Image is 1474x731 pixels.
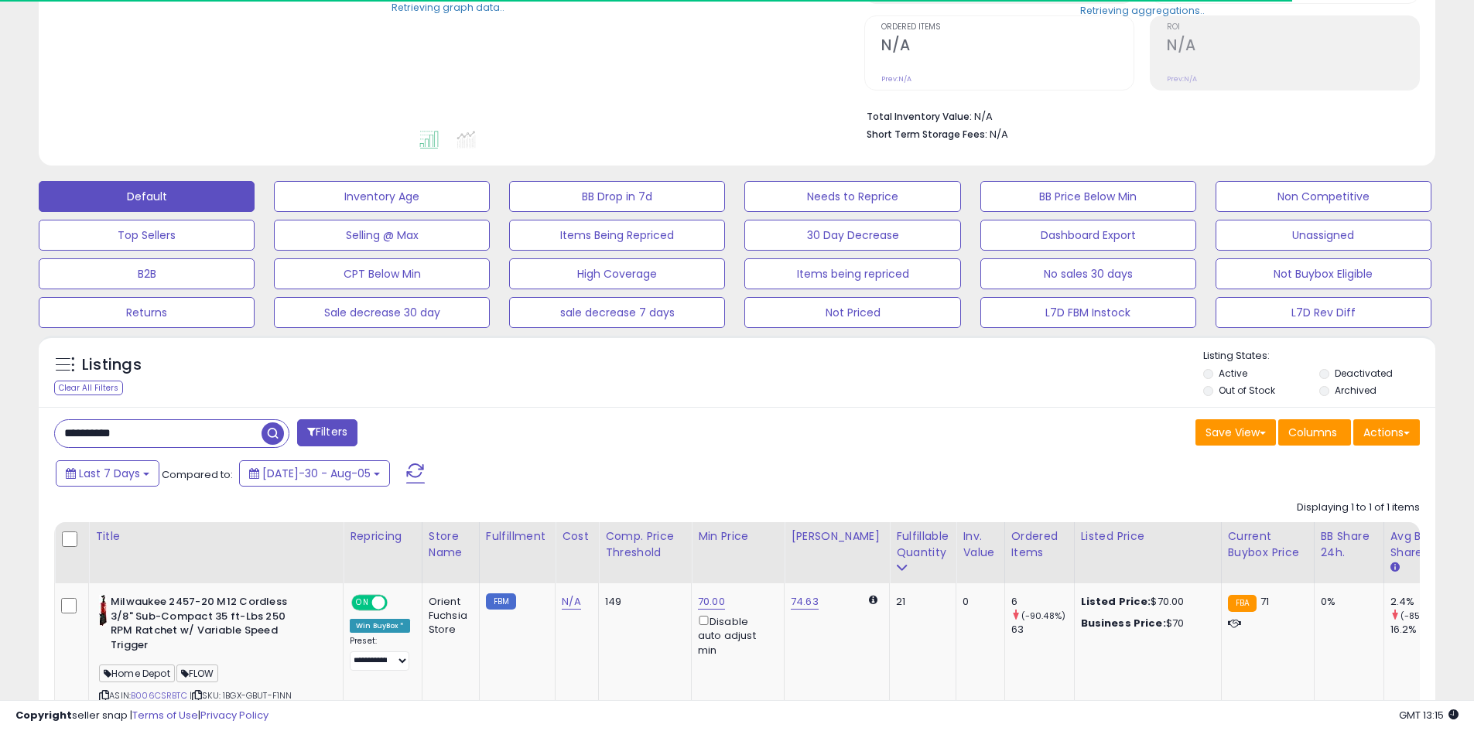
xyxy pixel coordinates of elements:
h5: Listings [82,354,142,376]
a: Terms of Use [132,708,198,722]
div: Current Buybox Price [1228,528,1308,561]
button: Non Competitive [1216,181,1431,212]
div: 6 [1011,595,1074,609]
button: Dashboard Export [980,220,1196,251]
label: Archived [1335,384,1377,397]
span: 71 [1260,594,1269,609]
button: Last 7 Days [56,460,159,487]
div: Fulfillment [486,528,549,545]
button: High Coverage [509,258,725,289]
button: Columns [1278,419,1351,446]
label: Out of Stock [1219,384,1275,397]
strong: Copyright [15,708,72,722]
p: Listing States: [1203,349,1435,364]
div: Store Name [429,528,473,561]
a: N/A [562,594,580,610]
span: 2025-08-13 13:15 GMT [1399,708,1459,722]
span: OFF [385,596,410,610]
div: Disable auto adjust min [698,613,772,658]
span: Columns [1288,425,1337,440]
img: 31vTin+YK+L._SL40_.jpg [99,595,107,626]
div: 0% [1321,595,1372,609]
div: Comp. Price Threshold [605,528,685,561]
span: | SKU: 1BGX-GBUT-F1NN [190,689,292,702]
div: seller snap | | [15,709,268,723]
small: FBA [1228,595,1257,612]
div: Avg BB Share [1390,528,1447,561]
div: $70.00 [1081,595,1209,609]
div: Ordered Items [1011,528,1068,561]
small: Avg BB Share. [1390,561,1400,575]
button: Default [39,181,255,212]
div: Preset: [350,636,410,671]
span: Last 7 Days [79,466,140,481]
a: 74.63 [791,594,819,610]
div: Fulfillable Quantity [896,528,949,561]
div: Clear All Filters [54,381,123,395]
button: Not Priced [744,297,960,328]
button: Returns [39,297,255,328]
button: No sales 30 days [980,258,1196,289]
div: 2.4% [1390,595,1453,609]
div: Title [95,528,337,545]
span: Compared to: [162,467,233,482]
div: $70 [1081,617,1209,630]
small: (-85.19%) [1400,610,1442,622]
div: Retrieving aggregations.. [1080,3,1205,17]
div: Min Price [698,528,778,545]
span: Home Depot [99,664,175,682]
button: Filters [297,419,357,446]
div: Listed Price [1081,528,1215,545]
button: Items being repriced [744,258,960,289]
button: Sale decrease 30 day [274,297,490,328]
label: Active [1219,367,1247,380]
button: sale decrease 7 days [509,297,725,328]
button: Top Sellers [39,220,255,251]
button: Save View [1195,419,1276,446]
div: Repricing [350,528,416,545]
label: Deactivated [1335,367,1393,380]
button: Not Buybox Eligible [1216,258,1431,289]
div: 16.2% [1390,623,1453,637]
button: BB Drop in 7d [509,181,725,212]
a: Privacy Policy [200,708,268,722]
b: Listed Price: [1081,594,1151,609]
div: ASIN: [99,595,331,720]
small: FBM [486,593,516,610]
button: Needs to Reprice [744,181,960,212]
span: [DATE]-30 - Aug-05 [262,466,371,481]
button: [DATE]-30 - Aug-05 [239,460,390,487]
div: BB Share 24h. [1321,528,1377,561]
button: L7D FBM Instock [980,297,1196,328]
div: [PERSON_NAME] [791,528,883,545]
button: BB Price Below Min [980,181,1196,212]
button: L7D Rev Diff [1216,297,1431,328]
div: Inv. value [963,528,997,561]
div: 149 [605,595,679,609]
div: 0 [963,595,992,609]
div: Win BuyBox * [350,619,410,633]
small: (-90.48%) [1021,610,1065,622]
div: Displaying 1 to 1 of 1 items [1297,500,1420,515]
span: ON [353,596,372,610]
div: Orient Fuchsia Store [429,595,467,637]
div: Cost [562,528,592,545]
button: Inventory Age [274,181,490,212]
div: 63 [1011,623,1074,637]
button: B2B [39,258,255,289]
a: 70.00 [698,594,725,610]
b: Milwaukee 2457-20 M12 Cordless 3/8" Sub-Compact 35 ft-Lbs 250 RPM Ratchet w/ Variable Speed Trigger [111,595,299,656]
button: Selling @ Max [274,220,490,251]
button: Unassigned [1216,220,1431,251]
b: Business Price: [1081,616,1166,630]
button: CPT Below Min [274,258,490,289]
button: 30 Day Decrease [744,220,960,251]
a: B006CSRBTC [131,689,187,702]
span: FLOW [176,664,219,682]
button: Items Being Repriced [509,220,725,251]
div: 21 [896,595,944,609]
button: Actions [1353,419,1420,446]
